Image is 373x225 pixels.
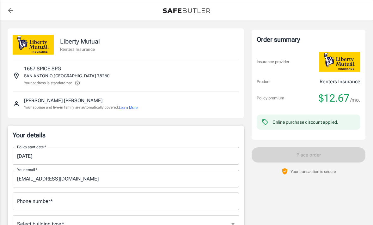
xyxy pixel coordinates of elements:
[257,59,289,65] p: Insurance provider
[13,131,239,139] p: Your details
[13,72,20,80] svg: Insured address
[24,104,138,110] p: Your spouse and live-in family are automatically covered.
[272,119,338,125] div: Online purchase discount applied.
[290,169,336,175] p: Your transaction is secure
[257,95,284,101] p: Policy premium
[17,144,46,150] label: Policy start date
[24,80,73,86] p: Your address is standardized.
[350,96,360,104] span: /mo.
[257,35,360,44] div: Order summary
[60,46,100,52] p: Renters Insurance
[13,192,239,210] input: Enter number
[17,167,37,172] label: Your email
[319,52,360,72] img: Liberty Mutual
[13,100,20,108] svg: Insured person
[13,35,54,55] img: Liberty Mutual
[24,73,110,79] p: SAN ANTONIO , [GEOGRAPHIC_DATA] 78260
[320,78,360,86] p: Renters Insurance
[163,8,210,13] img: Back to quotes
[13,170,239,187] input: Enter email
[24,97,102,104] p: [PERSON_NAME] [PERSON_NAME]
[4,4,17,17] a: back to quotes
[60,37,100,46] p: Liberty Mutual
[119,105,138,110] button: Learn More
[24,65,61,73] p: 1667 SPICE SPG
[13,147,235,165] input: Choose date, selected date is Sep 12, 2025
[319,92,349,104] span: $12.67
[257,79,271,85] p: Product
